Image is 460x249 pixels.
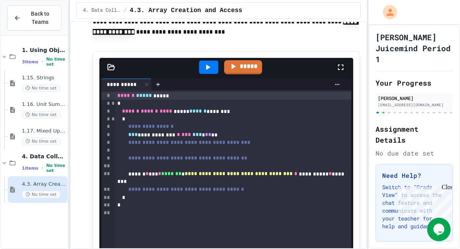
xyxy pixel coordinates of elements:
span: 1. Using Objects and Methods [22,47,66,54]
span: No time set [22,111,60,118]
span: No time set [22,191,60,198]
div: [PERSON_NAME] [378,95,451,102]
span: 1.16. Unit Summary 1a (1.1-1.6) [22,101,66,108]
span: • [41,165,43,171]
span: 4. Data Collections [22,153,66,160]
div: My Account [375,3,399,21]
span: No time set [22,138,60,145]
span: 4.3. Array Creation and Access [129,6,242,15]
h2: Assignment Details [376,124,453,145]
span: 1.15. Strings [22,75,66,81]
button: Back to Teams [7,5,61,30]
span: Back to Teams [25,10,55,26]
span: • [41,59,43,65]
h1: [PERSON_NAME] Juicemind Period 1 [376,32,453,64]
span: 4. Data Collections [83,7,120,14]
span: 1 items [22,166,38,171]
span: 1.17. Mixed Up Code Practice 1.1-1.6 [22,128,66,134]
span: / [124,7,126,14]
div: [EMAIL_ADDRESS][DOMAIN_NAME] [378,102,451,108]
span: 3 items [22,59,38,64]
span: No time set [46,163,66,173]
span: No time set [46,57,66,67]
h2: Your Progress [376,77,453,88]
h3: Need Help? [382,171,446,180]
span: 4.3. Array Creation and Access [22,181,66,188]
div: No due date set [376,149,453,158]
p: Switch to "Grade View" to access the chat feature and communicate with your teacher for help and ... [382,183,446,230]
iframe: chat widget [427,218,452,241]
span: No time set [22,84,60,92]
div: Chat with us now!Close [3,3,54,50]
iframe: chat widget [395,184,452,217]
